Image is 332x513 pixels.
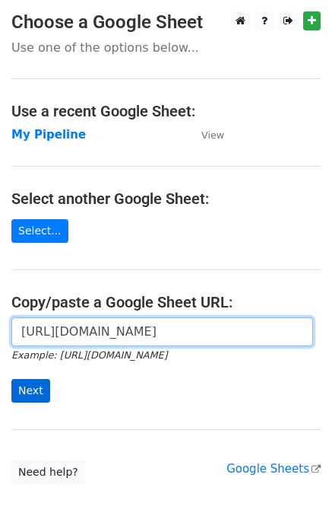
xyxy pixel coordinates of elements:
h4: Select another Google Sheet: [11,190,321,208]
a: View [186,128,224,142]
input: Next [11,379,50,403]
p: Use one of the options below... [11,40,321,56]
small: View [201,129,224,141]
small: Example: [URL][DOMAIN_NAME] [11,349,167,361]
h4: Copy/paste a Google Sheet URL: [11,293,321,311]
a: Select... [11,219,68,243]
input: Paste your Google Sheet URL here [11,317,313,346]
a: Need help? [11,460,85,484]
a: My Pipeline [11,128,86,142]
div: Widget de chat [256,440,332,513]
a: Google Sheets [226,462,321,476]
iframe: Chat Widget [256,440,332,513]
h4: Use a recent Google Sheet: [11,102,321,120]
h3: Choose a Google Sheet [11,11,321,33]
